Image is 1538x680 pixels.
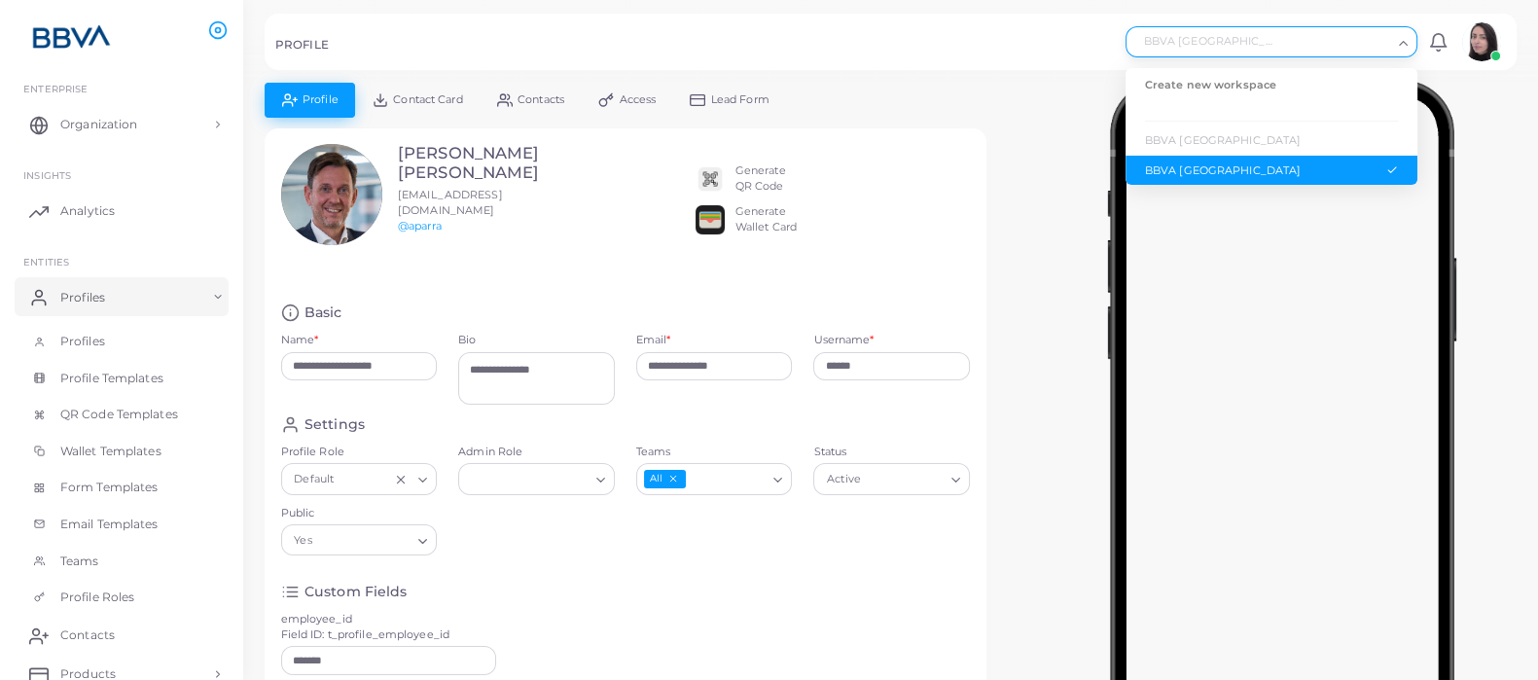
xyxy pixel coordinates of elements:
span: Wallet Templates [60,443,161,460]
span: ENTITIES [23,256,69,268]
span: Profile Templates [60,370,163,387]
div: Search for option [1126,26,1417,57]
a: Organization [15,105,229,144]
div: Generate Wallet Card [735,204,797,235]
span: Default [292,470,337,490]
a: Email Templates [15,506,229,543]
input: Search for option [866,469,944,490]
label: employee_id Field ID: t_profile_employee_id [281,612,449,643]
div: Search for option [636,463,793,494]
span: Contacts [518,94,564,105]
div: Search for option [813,463,970,494]
label: Email [636,333,671,348]
a: Profiles [15,277,229,316]
h4: Basic [304,304,342,322]
a: Profile Templates [15,360,229,397]
span: All [644,470,686,488]
div: BBVA [GEOGRAPHIC_DATA] [1145,162,1398,179]
div: Generate QR Code [735,163,786,195]
span: Enterprise [23,83,88,94]
span: Access [620,94,657,105]
img: apple-wallet.png [696,205,725,234]
div: Search for option [458,463,615,494]
label: Name [281,333,319,348]
h4: Settings [304,415,365,434]
input: Search for option [467,469,589,490]
span: Profile [303,94,339,105]
span: Teams [60,553,99,570]
span: Profiles [60,289,105,306]
span: Contact Card [393,94,462,105]
span: Lead Form [711,94,769,105]
label: Status [813,445,970,460]
input: Search for option [316,529,411,551]
a: Profiles [15,323,229,360]
a: QR Code Templates [15,396,229,433]
span: Profile Roles [60,589,134,606]
button: Clear Selected [394,472,408,487]
span: Profiles [60,333,105,350]
a: Profile Roles [15,579,229,616]
div: Search for option [281,463,438,494]
span: Contacts [60,626,115,644]
img: qr2.png [696,164,725,194]
span: Organization [60,116,137,133]
span: Active [824,470,863,490]
a: Wallet Templates [15,433,229,470]
label: Bio [458,333,615,348]
div: Search for option [281,524,438,555]
label: Teams [636,445,793,460]
span: [EMAIL_ADDRESS][DOMAIN_NAME] [398,188,503,217]
input: Search for option [688,469,766,490]
span: Email Templates [60,516,159,533]
a: @aparra [398,219,442,233]
img: logo [18,18,125,54]
button: Deselect All [666,472,680,485]
h3: [PERSON_NAME] [PERSON_NAME] [398,144,555,183]
label: Username [813,333,874,348]
a: avatar [1456,22,1506,61]
div: BBVA [GEOGRAPHIC_DATA] [1145,121,1398,149]
span: INSIGHTS [23,169,71,181]
label: Admin Role [458,445,615,460]
h5: PROFILE [275,38,329,52]
span: Yes [292,530,315,551]
span: Form Templates [60,479,159,496]
a: Analytics [15,192,229,231]
img: avatar [1462,22,1501,61]
input: Search for option [1134,31,1391,53]
div: Create new workspace [1145,78,1398,93]
label: Public [281,506,438,521]
a: Contacts [15,616,229,655]
label: Profile Role [281,445,438,460]
input: Search for option [339,469,389,490]
h4: Custom Fields [304,583,407,601]
a: Form Templates [15,469,229,506]
span: Analytics [60,202,115,220]
a: Teams [15,543,229,580]
span: QR Code Templates [60,406,178,423]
